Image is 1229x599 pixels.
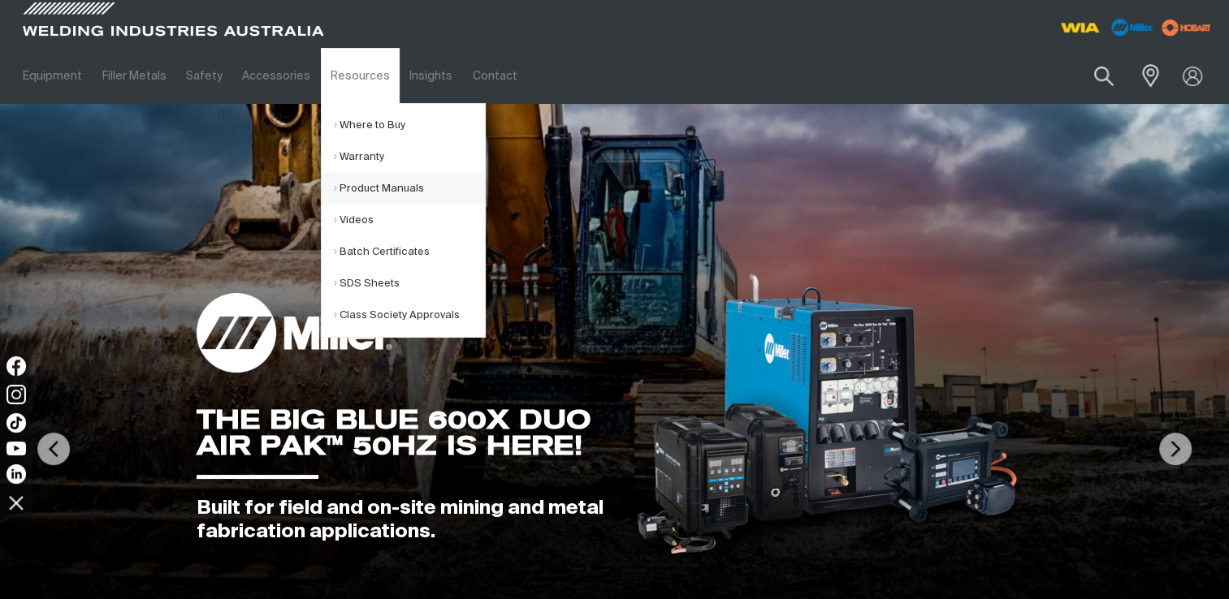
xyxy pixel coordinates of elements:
[197,497,610,544] div: Built for field and on-site mining and metal fabrication applications.
[232,48,320,104] a: Accessories
[6,413,26,433] img: TikTok
[1157,15,1216,40] img: miller
[321,48,400,104] a: Resources
[92,48,175,104] a: Filler Metals
[13,48,92,104] a: Equipment
[37,433,70,465] img: PrevArrow
[6,356,26,376] img: Facebook
[334,299,485,331] a: Class Society Approvals
[334,205,485,236] a: Videos
[334,236,485,268] a: Batch Certificates
[334,268,485,299] a: SDS Sheets
[6,464,26,484] img: LinkedIn
[334,141,485,173] a: Warranty
[197,407,610,459] div: THE BIG BLUE 600X DUO AIR PAK™ 50HZ IS HERE!
[176,48,232,104] a: Safety
[13,48,915,104] nav: Main
[400,48,462,104] a: Insights
[1076,57,1132,95] button: Search products
[2,489,30,516] img: hide socials
[6,442,26,455] img: YouTube
[334,110,485,141] a: Where to Buy
[462,48,526,104] a: Contact
[6,385,26,404] img: Instagram
[321,103,486,338] ul: Resources Submenu
[334,173,485,205] a: Product Manuals
[1056,57,1132,95] input: Product name or item number...
[1159,433,1192,465] img: NextArrow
